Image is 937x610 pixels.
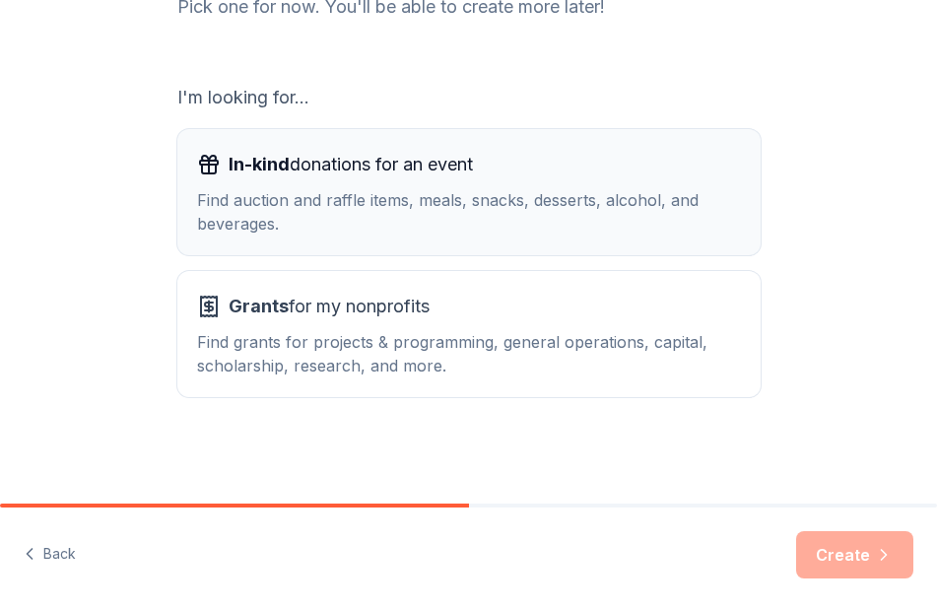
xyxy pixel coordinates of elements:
[197,188,741,236] div: Find auction and raffle items, meals, snacks, desserts, alcohol, and beverages.
[229,296,289,316] span: Grants
[177,129,761,255] button: In-kinddonations for an eventFind auction and raffle items, meals, snacks, desserts, alcohol, and...
[177,82,761,113] div: I'm looking for...
[229,291,430,322] span: for my nonprofits
[197,330,741,377] div: Find grants for projects & programming, general operations, capital, scholarship, research, and m...
[24,534,76,576] button: Back
[229,149,473,180] span: donations for an event
[177,271,761,397] button: Grantsfor my nonprofitsFind grants for projects & programming, general operations, capital, schol...
[229,154,290,174] span: In-kind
